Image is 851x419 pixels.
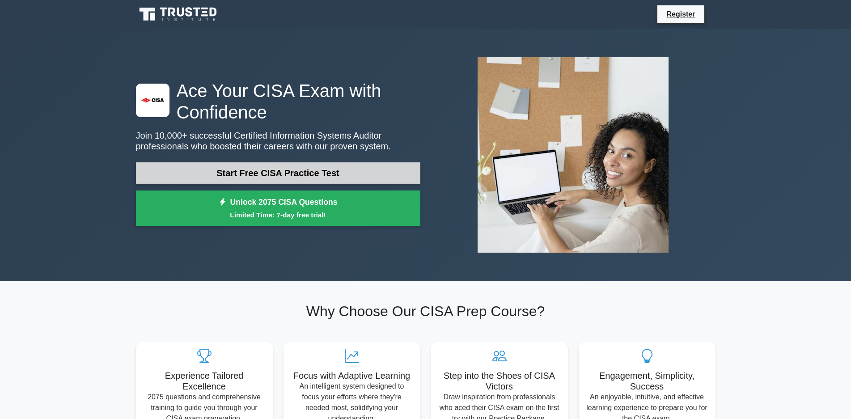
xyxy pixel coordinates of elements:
[438,370,561,392] h5: Step into the Shoes of CISA Victors
[143,370,266,392] h5: Experience Tailored Excellence
[136,130,420,152] p: Join 10,000+ successful Certified Information Systems Auditor professionals who boosted their car...
[586,370,708,392] h5: Engagement, Simplicity, Success
[661,8,700,20] a: Register
[147,210,409,220] small: Limited Time: 7-day free trial!
[136,190,420,226] a: Unlock 2075 CISA QuestionsLimited Time: 7-day free trial!
[136,80,420,123] h1: Ace Your CISA Exam with Confidence
[136,162,420,184] a: Start Free CISA Practice Test
[291,370,413,381] h5: Focus with Adaptive Learning
[136,303,716,320] h2: Why Choose Our CISA Prep Course?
